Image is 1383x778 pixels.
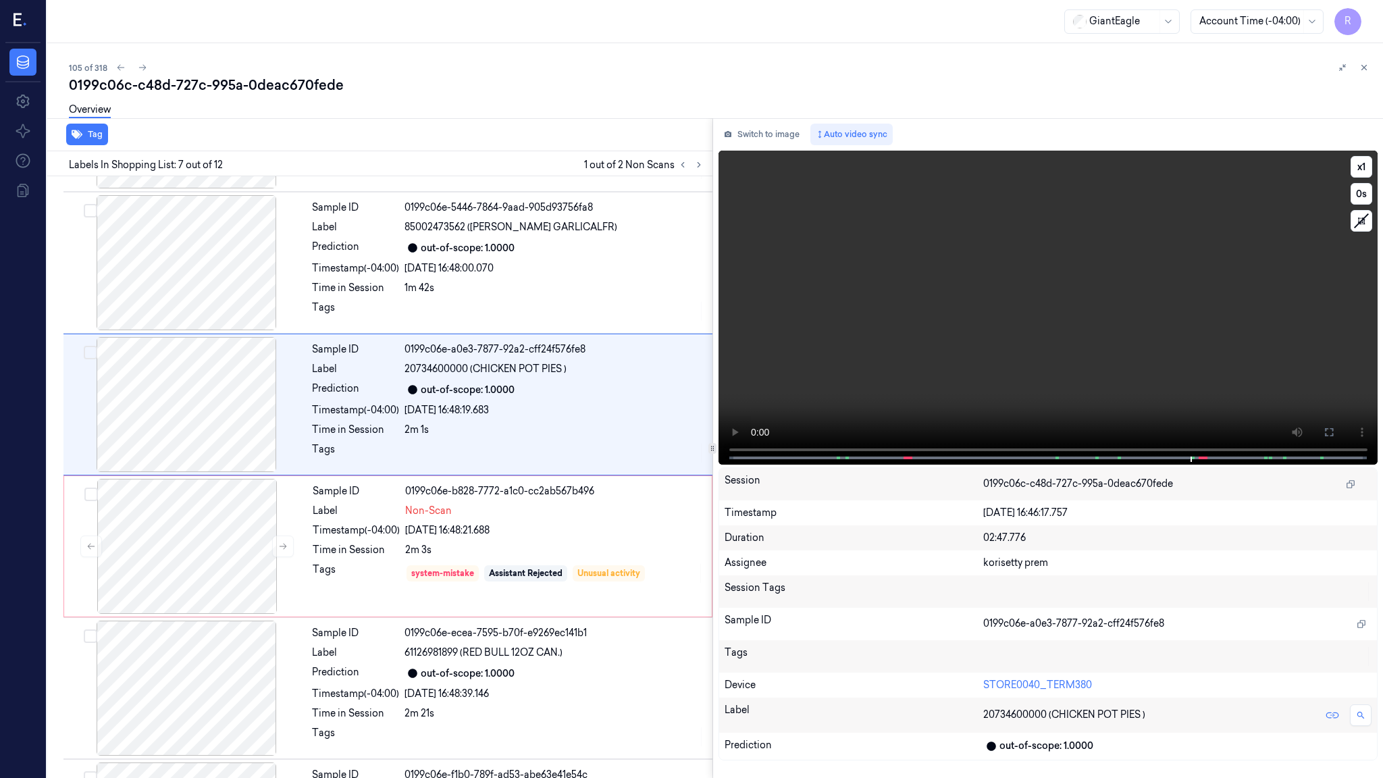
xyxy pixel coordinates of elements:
[313,504,400,518] div: Label
[84,629,97,643] button: Select row
[312,220,399,234] div: Label
[725,506,983,520] div: Timestamp
[584,157,707,173] span: 1 out of 2 Non Scans
[1351,183,1372,205] button: 0s
[405,626,704,640] div: 0199c06e-ecea-7595-b70f-e9269ec141b1
[312,626,399,640] div: Sample ID
[66,124,108,145] button: Tag
[999,739,1093,753] div: out-of-scope: 1.0000
[69,103,111,118] a: Overview
[983,708,1145,722] span: 20734600000 (CHICKEN POT PIES )
[983,531,1372,545] div: 02:47.776
[719,124,805,145] button: Switch to image
[312,281,399,295] div: Time in Session
[725,678,983,692] div: Device
[312,687,399,701] div: Timestamp (-04:00)
[313,484,400,498] div: Sample ID
[725,613,983,635] div: Sample ID
[405,220,617,234] span: 85002473562 ([PERSON_NAME] GARLICALFR)
[405,543,704,557] div: 2m 3s
[84,204,97,217] button: Select row
[983,556,1372,570] div: korisetty prem
[69,158,223,172] span: Labels In Shopping List: 7 out of 12
[312,706,399,721] div: Time in Session
[725,531,983,545] div: Duration
[405,403,704,417] div: [DATE] 16:48:19.683
[421,383,515,397] div: out-of-scope: 1.0000
[312,301,399,322] div: Tags
[313,523,400,538] div: Timestamp (-04:00)
[411,567,474,579] div: system-mistake
[983,678,1372,692] div: STORE0040_TERM380
[810,124,893,145] button: Auto video sync
[312,240,399,256] div: Prediction
[405,504,452,518] span: Non-Scan
[1334,8,1361,35] button: R
[312,382,399,398] div: Prediction
[405,687,704,701] div: [DATE] 16:48:39.146
[421,667,515,681] div: out-of-scope: 1.0000
[405,362,567,376] span: 20734600000 (CHICKEN POT PIES )
[313,563,400,584] div: Tags
[84,346,97,359] button: Select row
[84,488,98,501] button: Select row
[312,726,399,748] div: Tags
[405,281,704,295] div: 1m 42s
[405,706,704,721] div: 2m 21s
[405,423,704,437] div: 2m 1s
[1351,156,1372,178] button: x1
[312,403,399,417] div: Timestamp (-04:00)
[405,201,704,215] div: 0199c06e-5446-7864-9aad-905d93756fa8
[405,484,704,498] div: 0199c06e-b828-7772-a1c0-cc2ab567b496
[983,617,1164,631] span: 0199c06e-a0e3-7877-92a2-cff24f576fe8
[69,62,107,74] span: 105 of 318
[405,342,704,357] div: 0199c06e-a0e3-7877-92a2-cff24f576fe8
[312,442,399,464] div: Tags
[725,473,983,495] div: Session
[725,581,983,602] div: Session Tags
[313,543,400,557] div: Time in Session
[312,665,399,681] div: Prediction
[725,738,983,754] div: Prediction
[312,362,399,376] div: Label
[312,342,399,357] div: Sample ID
[983,477,1173,491] span: 0199c06c-c48d-727c-995a-0deac670fede
[577,567,640,579] div: Unusual activity
[421,241,515,255] div: out-of-scope: 1.0000
[312,261,399,276] div: Timestamp (-04:00)
[312,423,399,437] div: Time in Session
[312,646,399,660] div: Label
[983,506,1372,520] div: [DATE] 16:46:17.757
[489,567,563,579] div: Assistant Rejected
[405,646,563,660] span: 61126981899 (RED BULL 12OZ CAN.)
[725,646,983,667] div: Tags
[405,523,704,538] div: [DATE] 16:48:21.688
[725,556,983,570] div: Assignee
[312,201,399,215] div: Sample ID
[69,76,1372,95] div: 0199c06c-c48d-727c-995a-0deac670fede
[725,703,983,727] div: Label
[405,261,704,276] div: [DATE] 16:48:00.070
